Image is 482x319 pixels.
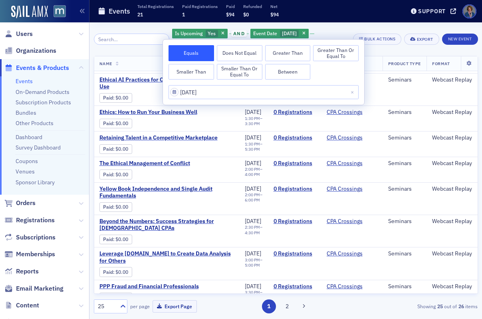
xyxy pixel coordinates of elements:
[99,134,234,142] a: Retaining Talent in a Competitive Marketplace
[245,250,261,257] span: [DATE]
[175,30,203,36] span: Is Upcoming
[442,35,478,42] a: New Event
[388,185,421,193] div: Seminars
[48,5,66,19] a: View Homepage
[245,116,260,121] time: 1:30 PM
[99,250,234,264] a: Leverage [DOMAIN_NAME] to Create Data Analysis for Others
[245,257,262,268] div: –
[245,185,261,192] span: [DATE]
[182,4,218,9] p: Paid Registrations
[226,4,235,9] p: Paid
[103,171,115,177] span: :
[282,30,297,36] span: [DATE]
[103,269,115,275] span: :
[98,302,115,311] div: 25
[16,267,39,276] span: Reports
[99,93,132,103] div: Paid: 0 - $0
[115,146,128,152] span: $0.00
[243,4,262,9] p: Refunded
[327,250,363,257] a: CPA Crossings
[313,45,359,61] button: Greater Than or Equal To
[16,99,71,106] a: Subscription Products
[99,283,234,290] a: PPP Fraud and Financial Professionals
[115,204,128,210] span: $0.00
[115,269,128,275] span: $0.00
[99,119,132,128] div: Paid: 0 - $0
[115,120,128,126] span: $0.00
[99,250,234,264] span: Leverage PowerBI.com to Create Data Analysis for Others
[265,64,311,80] button: Between
[327,283,377,290] span: CPA Crossings
[432,283,472,290] div: Webcast Replay
[4,46,56,55] a: Organizations
[436,303,444,310] strong: 25
[99,160,234,167] span: The Ethical Management of Conflict
[103,146,113,152] a: Paid
[432,134,472,142] div: Webcast Replay
[270,4,279,9] p: Net
[245,146,260,152] time: 5:30 PM
[16,120,54,127] a: Other Products
[245,121,260,126] time: 3:30 PM
[245,289,260,295] time: 3:30 PM
[364,37,395,41] div: Bulk Actions
[417,37,433,42] div: Export
[245,171,260,177] time: 4:00 PM
[274,109,315,116] a: 0 Registrations
[4,199,36,207] a: Orders
[432,185,472,193] div: Webcast Replay
[103,204,115,210] span: :
[54,5,66,18] img: SailAMX
[432,61,450,66] span: Format
[327,218,363,225] a: CPA Crossings
[262,299,276,313] button: 1
[169,45,214,61] button: Equals
[16,46,56,55] span: Organizations
[137,11,143,18] span: 21
[4,64,69,72] a: Events & Products
[4,250,55,259] a: Memberships
[280,299,294,313] button: 2
[16,78,33,85] a: Events
[245,283,261,290] span: [DATE]
[245,159,261,167] span: [DATE]
[245,192,260,197] time: 2:00 PM
[217,45,262,61] button: Does Not Equal
[16,64,69,72] span: Events & Products
[208,30,216,36] span: Yes
[103,236,113,242] a: Paid
[457,303,465,310] strong: 26
[243,11,249,18] span: $0
[99,144,132,154] div: Paid: 0 - $0
[270,11,279,18] span: $94
[348,85,359,99] button: Close
[99,267,132,277] div: Paid: 0 - $0
[327,250,377,257] span: CPA Crossings
[115,95,128,101] span: $0.00
[274,283,315,290] a: 0 Registrations
[16,88,69,96] a: On-Demand Products
[327,109,363,116] a: CPA Crossings
[253,30,277,36] span: Event Date
[172,29,228,39] div: Yes
[418,8,446,15] div: Support
[432,109,472,116] div: Webcast Replay
[99,185,234,199] span: Yellow Book Independence and Single Audit Fundamentals
[231,30,247,37] span: and
[11,6,48,18] a: SailAMX
[245,134,261,141] span: [DATE]
[442,34,478,45] button: New Event
[245,230,260,235] time: 4:30 PM
[103,204,113,210] a: Paid
[99,76,234,90] a: Ethical AI Practices for CPAs: Ensuring Responsible Use
[245,116,262,126] div: –
[16,30,33,38] span: Users
[99,202,132,212] div: Paid: 0 - $0
[103,120,115,126] span: :
[99,109,234,116] a: Ethics: How to Run Your Business Well
[245,290,262,300] div: –
[355,303,478,310] div: Showing out of items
